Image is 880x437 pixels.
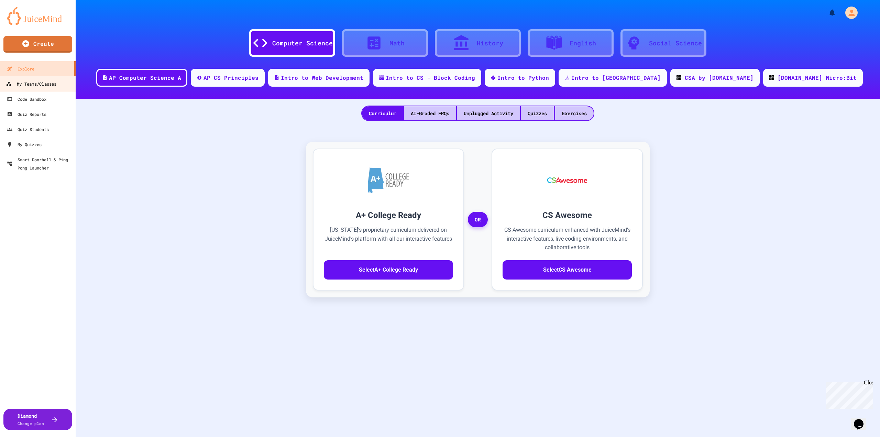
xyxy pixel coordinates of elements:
[7,65,34,73] div: Explore
[7,155,73,172] div: Smart Doorbell & Ping Pong Launcher
[685,74,753,82] div: CSA by [DOMAIN_NAME]
[324,209,453,221] h3: A+ College Ready
[468,212,488,228] span: OR
[497,74,549,82] div: Intro to Python
[555,106,594,120] div: Exercises
[6,80,56,88] div: My Teams/Classes
[477,39,503,48] div: History
[281,74,363,82] div: Intro to Web Development
[324,260,453,280] button: SelectA+ College Ready
[18,412,44,427] div: Diamond
[368,167,409,193] img: A+ College Ready
[404,106,456,120] div: AI-Graded FRQs
[649,39,702,48] div: Social Science
[386,74,475,82] div: Intro to CS - Block Coding
[203,74,258,82] div: AP CS Principles
[18,421,44,426] span: Change plan
[838,5,859,21] div: My Account
[676,75,681,80] img: CODE_logo_RGB.png
[324,226,453,252] p: [US_STATE]'s proprietary curriculum delivered on JuiceMind's platform with all our interactive fe...
[3,409,72,430] button: DiamondChange plan
[7,95,46,103] div: Code Sandbox
[851,409,873,430] iframe: chat widget
[570,39,596,48] div: English
[7,140,42,149] div: My Quizzes
[815,7,838,19] div: My Notifications
[3,3,47,44] div: Chat with us now!Close
[769,75,774,80] img: CODE_logo_RGB.png
[7,125,49,133] div: Quiz Students
[778,74,857,82] div: [DOMAIN_NAME] Micro:Bit
[3,36,72,53] a: Create
[389,39,405,48] div: Math
[457,106,520,120] div: Unplugged Activity
[7,7,69,25] img: logo-orange.svg
[823,380,873,409] iframe: chat widget
[540,160,594,201] img: CS Awesome
[503,260,632,280] button: SelectCS Awesome
[7,110,46,118] div: Quiz Reports
[503,226,632,252] p: CS Awesome curriculum enhanced with JuiceMind's interactive features, live coding environments, a...
[109,74,181,82] div: AP Computer Science A
[503,209,632,221] h3: CS Awesome
[272,39,333,48] div: Computer Science
[521,106,554,120] div: Quizzes
[571,74,661,82] div: Intro to [GEOGRAPHIC_DATA]
[362,106,403,120] div: Curriculum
